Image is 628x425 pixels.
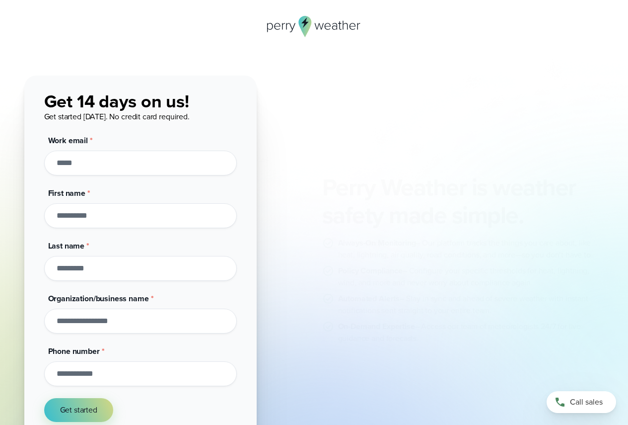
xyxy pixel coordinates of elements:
span: Call sales [570,396,603,408]
span: Get started [DATE]. No credit card required. [44,111,190,122]
span: Work email [48,135,88,146]
span: Organization/business name [48,293,149,304]
span: Get started [60,404,97,416]
span: Get 14 days on us! [44,88,189,114]
a: Call sales [547,391,616,413]
span: Phone number [48,345,100,357]
button: Get started [44,398,113,422]
span: First name [48,187,85,199]
span: Last name [48,240,85,252]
